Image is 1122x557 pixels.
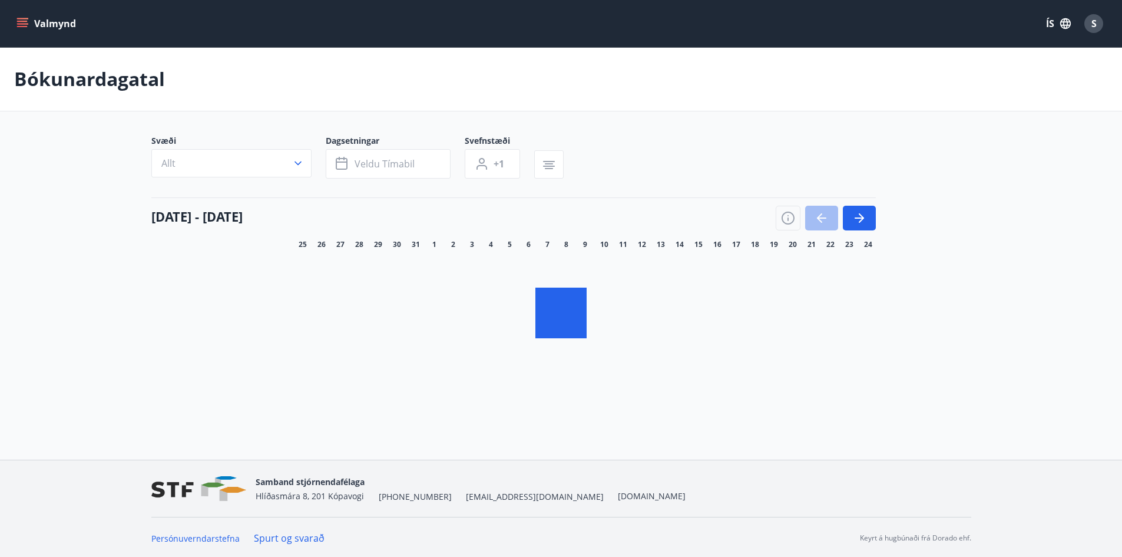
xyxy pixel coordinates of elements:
span: [EMAIL_ADDRESS][DOMAIN_NAME] [466,491,604,503]
span: 5 [508,240,512,249]
button: Allt [151,149,312,177]
button: menu [14,13,81,34]
span: 17 [732,240,740,249]
span: 24 [864,240,872,249]
span: 4 [489,240,493,249]
span: [PHONE_NUMBER] [379,491,452,503]
span: 29 [374,240,382,249]
span: 25 [299,240,307,249]
button: Veldu tímabil [326,149,451,179]
img: vjCaq2fThgY3EUYqSgpjEiBg6WP39ov69hlhuPVN.png [151,476,246,502]
span: 30 [393,240,401,249]
span: 28 [355,240,363,249]
p: Keyrt á hugbúnaði frá Dorado ehf. [860,533,971,543]
span: 23 [845,240,853,249]
p: Bókunardagatal [14,66,165,92]
span: Svæði [151,135,326,149]
span: 8 [564,240,568,249]
span: 19 [770,240,778,249]
span: 2 [451,240,455,249]
button: S [1080,9,1108,38]
a: [DOMAIN_NAME] [618,490,686,502]
span: Svefnstæði [465,135,534,149]
span: 15 [694,240,703,249]
span: 21 [807,240,816,249]
span: 31 [412,240,420,249]
span: 14 [676,240,684,249]
span: 18 [751,240,759,249]
span: 11 [619,240,627,249]
span: 1 [432,240,436,249]
span: +1 [494,157,504,170]
span: 13 [657,240,665,249]
span: 16 [713,240,721,249]
button: +1 [465,149,520,179]
span: 20 [789,240,797,249]
span: Samband stjórnendafélaga [256,476,365,487]
span: 26 [317,240,326,249]
a: Persónuverndarstefna [151,533,240,544]
span: 7 [545,240,550,249]
h4: [DATE] - [DATE] [151,207,243,225]
span: 22 [826,240,835,249]
span: 6 [527,240,531,249]
span: Hlíðasmára 8, 201 Kópavogi [256,490,364,502]
span: 12 [638,240,646,249]
span: Allt [161,157,176,170]
span: Dagsetningar [326,135,465,149]
span: S [1091,17,1097,30]
span: 27 [336,240,345,249]
span: 9 [583,240,587,249]
button: ÍS [1040,13,1077,34]
a: Spurt og svarað [254,532,325,545]
span: Veldu tímabil [355,157,415,170]
span: 3 [470,240,474,249]
span: 10 [600,240,608,249]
